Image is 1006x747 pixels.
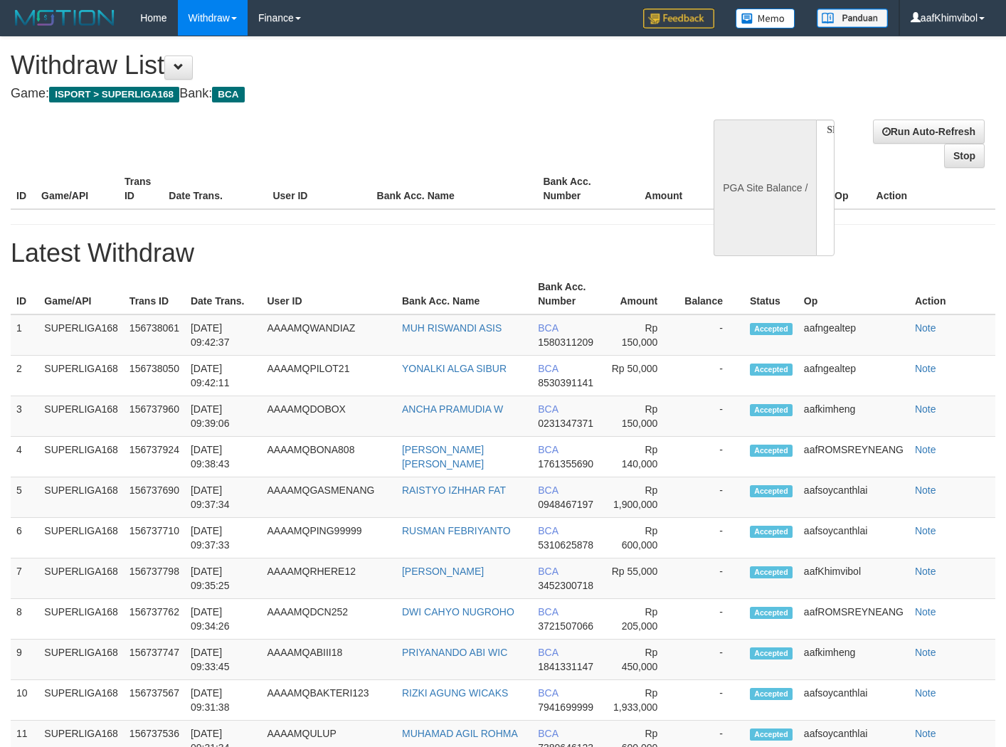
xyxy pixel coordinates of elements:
[750,364,793,376] span: Accepted
[261,314,396,356] td: AAAAMQWANDIAZ
[538,363,558,374] span: BCA
[124,640,185,680] td: 156737747
[538,687,558,699] span: BCA
[679,680,744,721] td: -
[538,580,593,591] span: 3452300718
[704,169,780,209] th: Balance
[124,599,185,640] td: 156737762
[38,396,124,437] td: SUPERLIGA168
[119,169,163,209] th: Trans ID
[185,396,262,437] td: [DATE] 09:39:06
[679,356,744,396] td: -
[261,558,396,599] td: AAAAMQRHERE12
[944,144,985,168] a: Stop
[538,647,558,658] span: BCA
[49,87,179,102] span: ISPORT > SUPERLIGA168
[11,640,38,680] td: 9
[11,239,995,267] h1: Latest Withdraw
[11,599,38,640] td: 8
[11,51,657,80] h1: Withdraw List
[679,274,744,314] th: Balance
[798,274,909,314] th: Op
[38,437,124,477] td: SUPERLIGA168
[798,640,909,680] td: aafkimheng
[538,566,558,577] span: BCA
[750,404,793,416] span: Accepted
[915,687,936,699] a: Note
[798,437,909,477] td: aafROMSREYNEANG
[38,680,124,721] td: SUPERLIGA168
[679,437,744,477] td: -
[11,7,119,28] img: MOTION_logo.png
[402,484,506,496] a: RAISTYO IZHHAR FAT
[38,274,124,314] th: Game/API
[602,274,679,314] th: Amount
[798,396,909,437] td: aafkimheng
[38,518,124,558] td: SUPERLIGA168
[538,403,558,415] span: BCA
[744,274,798,314] th: Status
[829,169,870,209] th: Op
[185,274,262,314] th: Date Trans.
[261,599,396,640] td: AAAAMQDCN252
[602,477,679,518] td: Rp 1,900,000
[750,607,793,619] span: Accepted
[602,314,679,356] td: Rp 150,000
[124,356,185,396] td: 156738050
[261,477,396,518] td: AAAAMQGASMENANG
[915,363,936,374] a: Note
[402,444,484,470] a: [PERSON_NAME] [PERSON_NAME]
[261,518,396,558] td: AAAAMQPING99999
[538,444,558,455] span: BCA
[532,274,602,314] th: Bank Acc. Number
[11,169,36,209] th: ID
[38,558,124,599] td: SUPERLIGA168
[11,558,38,599] td: 7
[402,322,502,334] a: MUH RISWANDI ASIS
[915,647,936,658] a: Note
[679,558,744,599] td: -
[11,87,657,101] h4: Game: Bank:
[261,396,396,437] td: AAAAMQDOBOX
[798,518,909,558] td: aafsoycanthlai
[124,314,185,356] td: 156738061
[873,120,985,144] a: Run Auto-Refresh
[124,680,185,721] td: 156737567
[602,356,679,396] td: Rp 50,000
[402,525,511,536] a: RUSMAN FEBRIYANTO
[679,599,744,640] td: -
[402,687,508,699] a: RIZKI AGUNG WICAKS
[714,120,816,256] div: PGA Site Balance /
[185,518,262,558] td: [DATE] 09:37:33
[538,458,593,470] span: 1761355690
[915,444,936,455] a: Note
[124,518,185,558] td: 156737710
[750,485,793,497] span: Accepted
[909,274,995,314] th: Action
[185,477,262,518] td: [DATE] 09:37:34
[798,356,909,396] td: aafngealtep
[11,680,38,721] td: 10
[163,169,267,209] th: Date Trans.
[124,558,185,599] td: 156737798
[11,477,38,518] td: 5
[11,274,38,314] th: ID
[11,396,38,437] td: 3
[402,403,503,415] a: ANCHA PRAMUDIA W
[124,274,185,314] th: Trans ID
[261,640,396,680] td: AAAAMQABIII18
[185,437,262,477] td: [DATE] 09:38:43
[750,323,793,335] span: Accepted
[679,477,744,518] td: -
[915,322,936,334] a: Note
[798,314,909,356] td: aafngealtep
[750,729,793,741] span: Accepted
[602,680,679,721] td: Rp 1,933,000
[538,539,593,551] span: 5310625878
[538,728,558,739] span: BCA
[915,606,936,618] a: Note
[38,599,124,640] td: SUPERLIGA168
[915,566,936,577] a: Note
[124,396,185,437] td: 156737960
[538,661,593,672] span: 1841331147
